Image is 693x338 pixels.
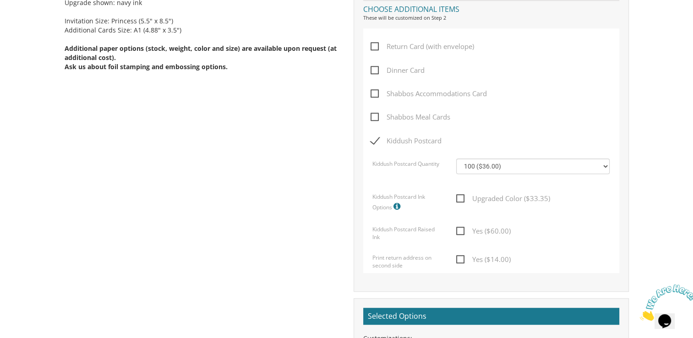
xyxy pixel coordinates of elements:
span: Yes ($60.00) [456,225,511,237]
span: Shabbos Meal Cards [371,111,450,123]
div: These will be customized on Step 2 [363,14,619,22]
span: Dinner Card [371,65,425,76]
span: Shabbos Accommodations Card [371,88,487,99]
span: Return Card (with envelope) [371,41,474,52]
label: Kiddush Postcard Ink Options [372,193,442,216]
label: Kiddush Postcard Raised Ink [372,225,442,245]
span: Additional paper options (stock, weight, color and size) are available upon request (at additiona... [65,44,337,62]
span: Ask us about foil stamping and embossing options. [65,62,228,71]
img: Chat attention grabber [4,4,60,40]
label: Print return address on second side [372,254,442,273]
span: Kiddush Postcard [371,135,442,147]
h2: Selected Options [363,308,619,325]
iframe: chat widget [636,281,693,324]
span: Upgraded Color ($33.35) [456,193,550,204]
span: Yes ($14.00) [456,254,511,265]
label: Kiddush Postcard Quantity [372,160,439,171]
